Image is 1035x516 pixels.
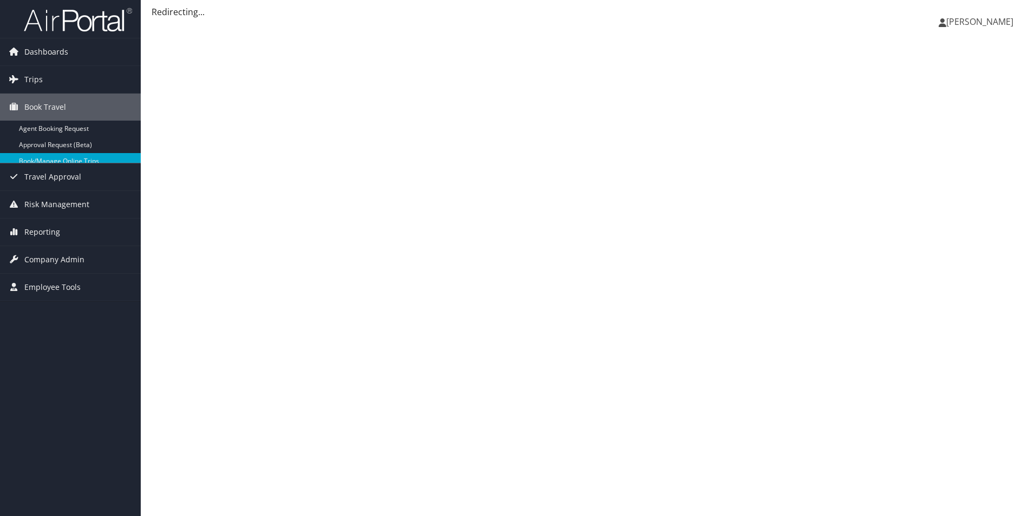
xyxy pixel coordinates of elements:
span: [PERSON_NAME] [946,16,1013,28]
a: [PERSON_NAME] [939,5,1024,38]
span: Risk Management [24,191,89,218]
div: Redirecting... [152,5,1024,18]
img: airportal-logo.png [24,7,132,32]
span: Travel Approval [24,163,81,190]
span: Book Travel [24,94,66,121]
span: Company Admin [24,246,84,273]
span: Trips [24,66,43,93]
span: Employee Tools [24,274,81,301]
span: Reporting [24,219,60,246]
span: Dashboards [24,38,68,65]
